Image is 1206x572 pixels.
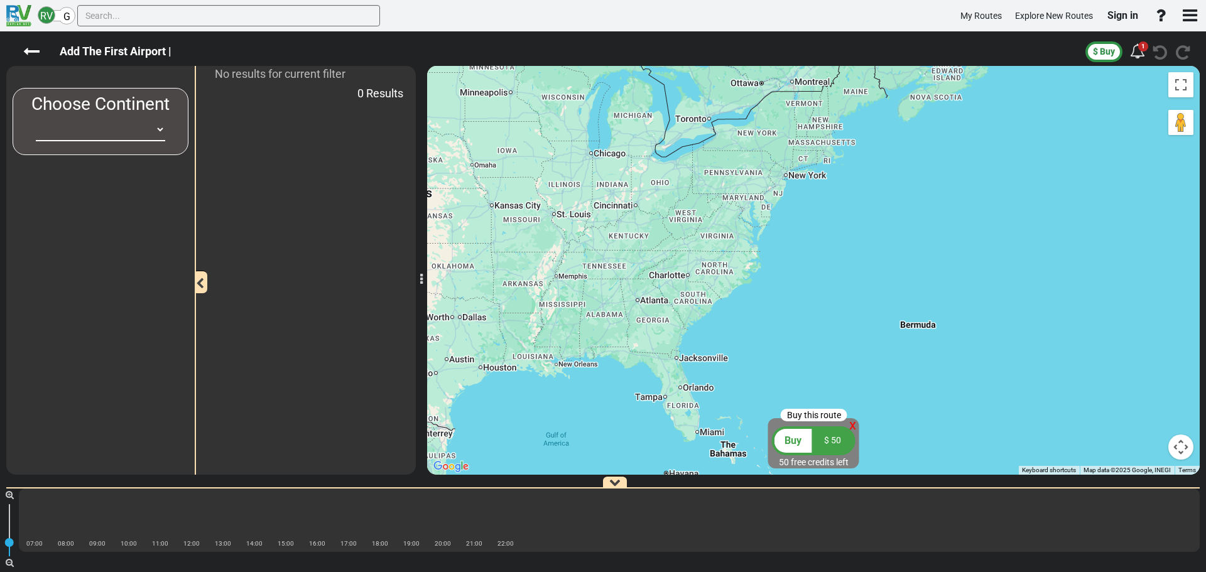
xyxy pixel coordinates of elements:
div: | [333,548,364,559]
div: 16:00 [301,537,333,549]
button: Map camera controls [1168,434,1193,460]
div: | [82,548,113,559]
img: RvPlanetLogo.png [6,5,31,26]
div: 18:00 [364,537,396,549]
span: $ 50 [824,435,841,445]
div: 10:00 [113,537,144,549]
div: 17:00 [333,537,364,549]
span: My Routes [960,11,1002,21]
span: Buy [785,434,801,446]
span: 50 [779,457,789,467]
div: G [58,7,75,24]
div: | [364,548,396,559]
div: 0 Results [354,82,406,105]
div: | [207,548,239,559]
span: Buy this route [787,410,841,420]
a: Open this area in Google Maps (opens a new window) [430,458,472,475]
button: Keyboard shortcuts [1022,466,1076,475]
div: | [490,548,521,559]
div: | [19,548,50,559]
div: | [239,548,270,559]
div: 20:00 [427,537,459,549]
div: | [50,548,82,559]
div: 12:00 [176,537,207,549]
div: 21:00 [459,537,490,549]
div: | [301,548,333,559]
span: Explore New Routes [1015,11,1093,21]
div: 1 [1130,41,1145,62]
span: No results for current filter [215,67,345,80]
div: | [427,548,459,559]
span: x [849,417,856,433]
div: 14:00 [239,537,270,549]
div: 13:00 [207,537,239,549]
div: 09:00 [82,537,113,549]
div: 08:00 [50,537,82,549]
a: My Routes [955,4,1008,28]
div: 1 [1138,41,1148,51]
div: 07:00 [19,537,50,549]
button: $ Buy [1085,41,1122,62]
span: $ Buy [1093,46,1115,57]
span: Map data ©2025 Google, INEGI [1084,467,1171,473]
div: | [176,548,207,559]
div: | [396,548,427,559]
a: Explore New Routes [1009,4,1099,28]
span: RV [40,10,53,22]
label: Add The First Airport | [47,41,184,62]
img: Google [430,458,472,475]
div: | [459,548,490,559]
a: Sign in [1102,3,1144,29]
div: | [144,548,176,559]
span: free credits left [791,457,849,467]
div: 22:00 [490,537,521,549]
span: Sign in [1107,9,1138,21]
div: | [113,548,144,559]
span: Choose Continent [31,94,170,114]
button: Toggle fullscreen view [1168,72,1193,97]
input: Search... [77,5,380,26]
div: | [270,548,301,559]
div: 11:00 [144,537,176,549]
div: 15:00 [270,537,301,549]
a: Terms (opens in new tab) [1178,467,1196,473]
button: Buy $ 50 [768,426,859,456]
span: G [63,11,70,23]
button: Drag Pegman onto the map to open Street View [1168,110,1193,135]
div: x [849,415,856,434]
div: 19:00 [396,537,427,549]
